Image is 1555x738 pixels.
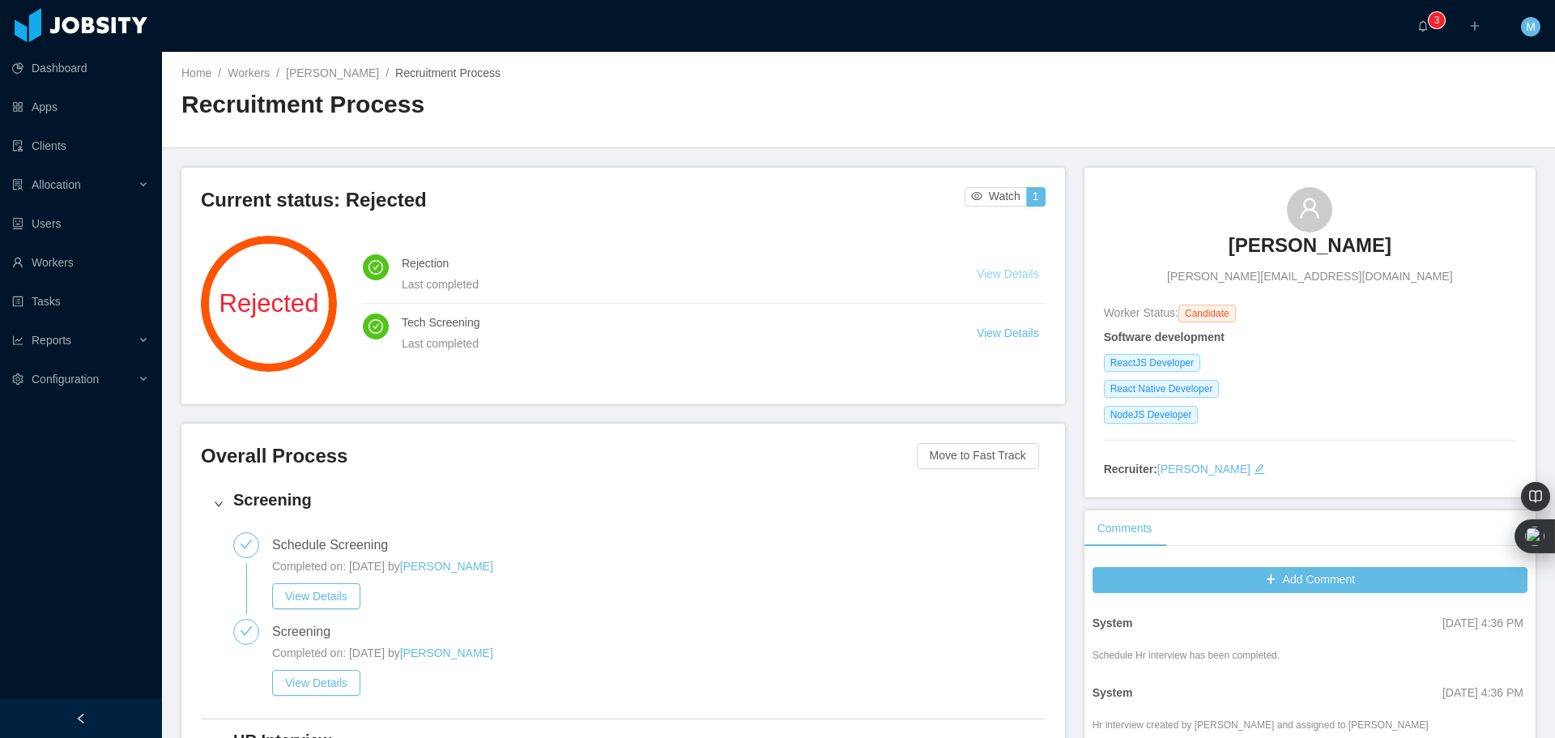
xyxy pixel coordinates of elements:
button: 1 [1026,187,1046,207]
i: icon: solution [12,179,23,190]
span: Completed on: [DATE] by [272,646,400,659]
button: icon: eyeWatch [965,187,1027,207]
i: icon: check-circle [369,260,383,275]
i: icon: edit [1254,463,1265,475]
i: icon: right [214,499,224,509]
h4: Rejection [402,254,938,272]
a: View Details [977,267,1039,280]
div: Last completed [402,275,938,293]
span: Reports [32,334,71,347]
div: Hr interview created by [PERSON_NAME] and assigned to [PERSON_NAME] [1093,718,1429,732]
button: Move to Fast Track [917,443,1039,469]
span: Candidate [1178,305,1236,322]
a: [PERSON_NAME] [286,66,379,79]
span: / [276,66,279,79]
a: Workers [228,66,270,79]
span: / [218,66,221,79]
i: icon: bell [1417,20,1429,32]
strong: System [1093,686,1133,699]
a: [PERSON_NAME] [1229,232,1391,268]
a: icon: appstoreApps [12,91,149,123]
span: [PERSON_NAME][EMAIL_ADDRESS][DOMAIN_NAME] [1167,268,1452,285]
span: React Native Developer [1104,380,1220,398]
a: [PERSON_NAME] [400,646,493,659]
i: icon: check [240,625,253,638]
i: icon: check-circle [369,319,383,334]
i: icon: user [1298,197,1321,220]
a: Home [181,66,211,79]
i: icon: setting [12,373,23,385]
span: Configuration [32,373,99,386]
span: NodeJS Developer [1104,406,1199,424]
strong: Software development [1104,331,1225,343]
a: icon: profileTasks [12,285,149,318]
span: [DATE] 4:36 PM [1442,686,1523,699]
i: icon: check [240,538,253,551]
a: icon: pie-chartDashboard [12,52,149,84]
div: Last completed [402,335,938,352]
span: Recruitment Process [395,66,501,79]
a: View Details [272,676,360,689]
a: icon: userWorkers [12,246,149,279]
a: icon: auditClients [12,130,149,162]
div: Screening [272,619,343,645]
a: [PERSON_NAME] [400,560,493,573]
div: Schedule Hr interview has been completed. [1093,648,1280,663]
a: [PERSON_NAME] [1157,463,1250,476]
span: Rejected [201,291,337,316]
h4: Screening [233,488,1033,511]
span: M [1526,17,1536,36]
h3: Overall Process [201,443,917,469]
a: View Details [272,590,360,603]
span: Worker Status: [1104,306,1178,319]
span: Allocation [32,178,81,191]
p: 3 [1434,12,1440,28]
span: / [386,66,389,79]
h2: Recruitment Process [181,88,858,122]
a: icon: robotUsers [12,207,149,240]
button: View Details [272,583,360,609]
strong: System [1093,616,1133,629]
h4: Tech Screening [402,314,938,331]
div: icon: rightScreening [201,479,1046,529]
h3: Current status: Rejected [201,187,965,213]
sup: 3 [1429,12,1445,28]
div: Comments [1084,510,1165,547]
strong: Recruiter: [1104,463,1157,476]
button: View Details [272,670,360,696]
span: [DATE] 4:36 PM [1442,616,1523,629]
i: icon: line-chart [12,335,23,346]
i: icon: plus [1469,20,1480,32]
div: Schedule Screening [272,532,401,558]
h3: [PERSON_NAME] [1229,232,1391,258]
span: Completed on: [DATE] by [272,560,400,573]
span: ReactJS Developer [1104,354,1200,372]
a: View Details [977,326,1039,339]
button: icon: plusAdd Comment [1093,567,1527,593]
